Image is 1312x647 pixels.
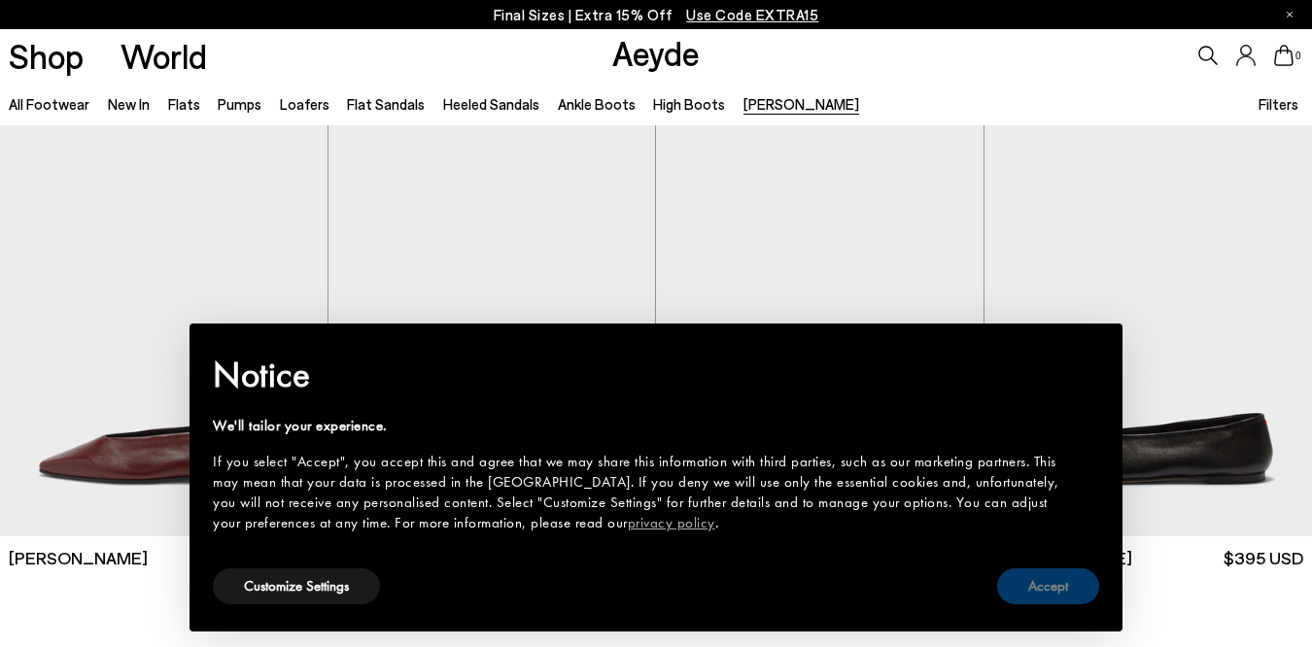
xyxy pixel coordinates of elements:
a: 0 [1274,45,1294,66]
span: $395 USD [1224,546,1303,570]
span: × [1086,337,1098,367]
a: Pumps [218,95,261,113]
a: All Footwear [9,95,89,113]
h2: Notice [213,350,1068,400]
a: Flats [168,95,200,113]
a: New In [108,95,150,113]
span: Filters [1259,95,1298,113]
div: We'll tailor your experience. [213,416,1068,436]
a: Next slide Previous slide [328,125,656,536]
a: [PERSON_NAME] [743,95,859,113]
button: Close this notice [1068,329,1115,376]
a: Ankle Boots [558,95,636,113]
a: Loafers [280,95,329,113]
img: Betty Square-Toe Ballet Flats [328,125,656,536]
p: Final Sizes | Extra 15% Off [494,3,819,27]
a: Flat Sandals [347,95,425,113]
a: Heeled Sandals [443,95,539,113]
span: [PERSON_NAME] [9,546,148,570]
span: 0 [1294,51,1303,61]
a: Shop [9,39,84,73]
div: 1 / 6 [328,125,656,536]
a: privacy policy [628,513,715,532]
a: High Boots [653,95,725,113]
span: Navigate to /collections/ss25-final-sizes [686,6,818,23]
button: Accept [997,568,1099,604]
div: 1 / 6 [656,125,984,536]
img: Betty Square-Toe Ballet Flats [656,125,984,536]
a: Aeyde [612,32,700,73]
a: Next slide Previous slide [656,125,984,536]
div: If you select "Accept", you accept this and agree that we may share this information with third p... [213,452,1068,533]
a: World [121,39,207,73]
button: Customize Settings [213,568,380,604]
